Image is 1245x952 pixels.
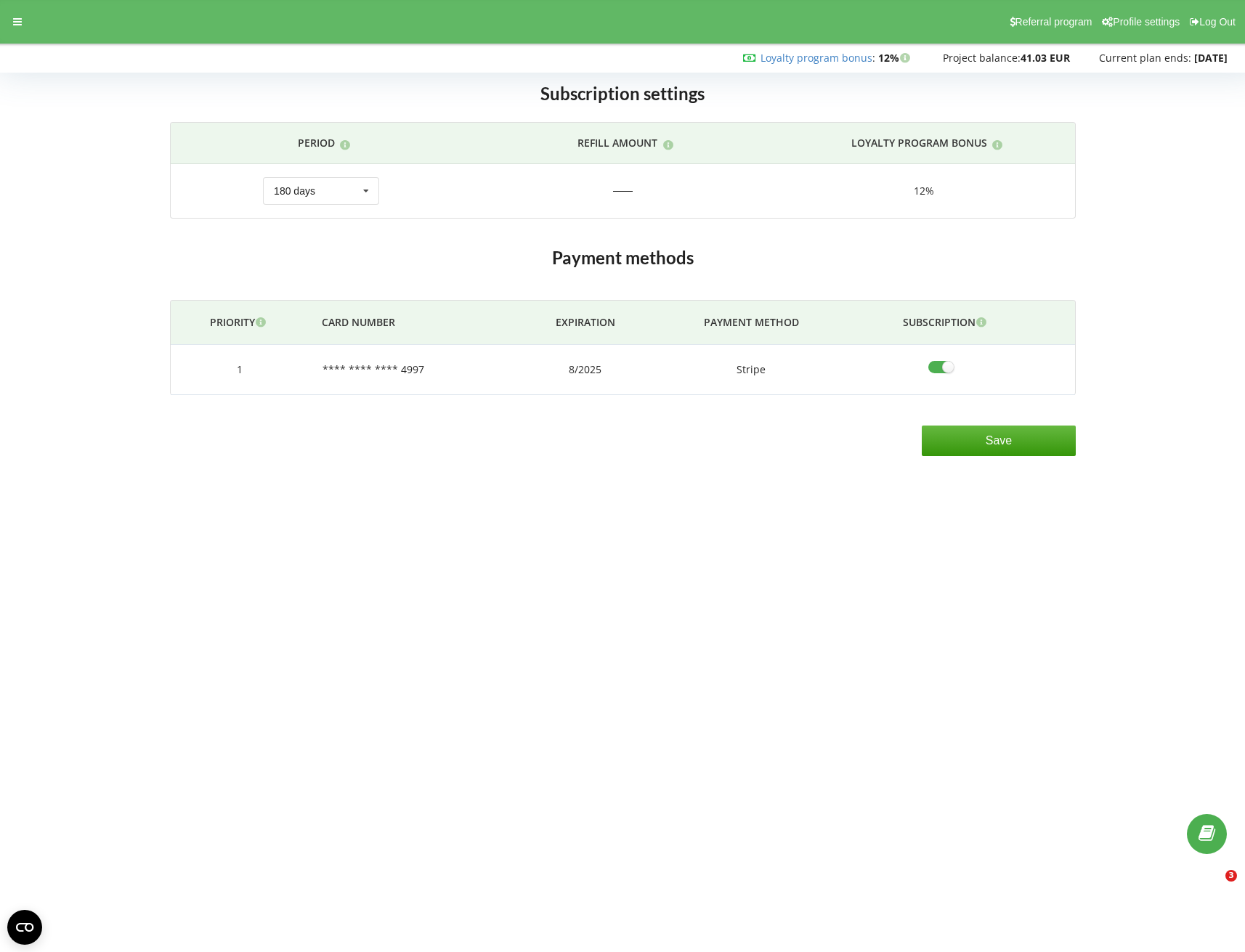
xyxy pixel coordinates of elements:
span: : [761,51,875,65]
td: 1 [171,345,309,395]
td: 8/2025 [519,345,652,395]
span: Log Out [1199,16,1236,28]
i: Money will be debited from the active card with the highest priority (the larger the number, the ... [255,315,267,325]
strong: 12% [878,51,914,65]
span: Project balance: [943,51,1021,65]
button: Open CMP widget [7,910,42,945]
span: Referral program [1015,16,1092,28]
i: The card linked to extending Ringostat services will be charged once the subscription has ended, ... [976,315,988,325]
iframe: Intercom live chat [1196,870,1230,905]
div: 180 days [274,186,315,196]
a: Loyalty program bonus [761,51,872,65]
input: Save [922,426,1075,456]
span: Current plan ends: [1099,51,1191,65]
th: Payment method [652,301,851,345]
td: Stripe [652,345,851,395]
h2: Subscription settings [170,76,1076,113]
th: Priority [171,301,309,345]
h2: Payment methods [170,247,1076,269]
th: Subscription [851,301,1042,345]
p: Refill amount [577,136,657,150]
strong: 41.03 EUR [1021,51,1070,65]
span: 3 [1225,870,1237,882]
div: 12% [787,184,1061,198]
p: Loyalty program bonus [851,136,987,150]
th: Card number [309,301,519,345]
th: Expiration [519,301,652,345]
p: Period [298,136,335,150]
span: Profile settings [1113,16,1180,28]
strong: [DATE] [1194,51,1228,65]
